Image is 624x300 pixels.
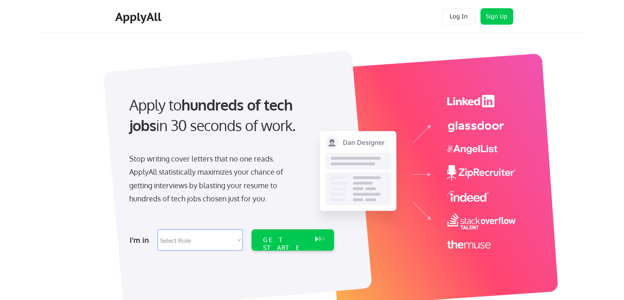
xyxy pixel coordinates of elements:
[129,95,331,136] div: Apply to in 30 seconds of work.
[263,236,307,260] div: GET STARTED
[480,8,513,25] button: Sign Up
[129,152,298,205] div: Stop writing cover letters that no one reads. ApplyAll statistically maximizes your chance of get...
[442,8,475,25] button: Log In
[130,233,153,247] div: I'm in
[129,95,296,134] strong: hundreds of tech jobs
[115,10,164,24] div: ApplyAll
